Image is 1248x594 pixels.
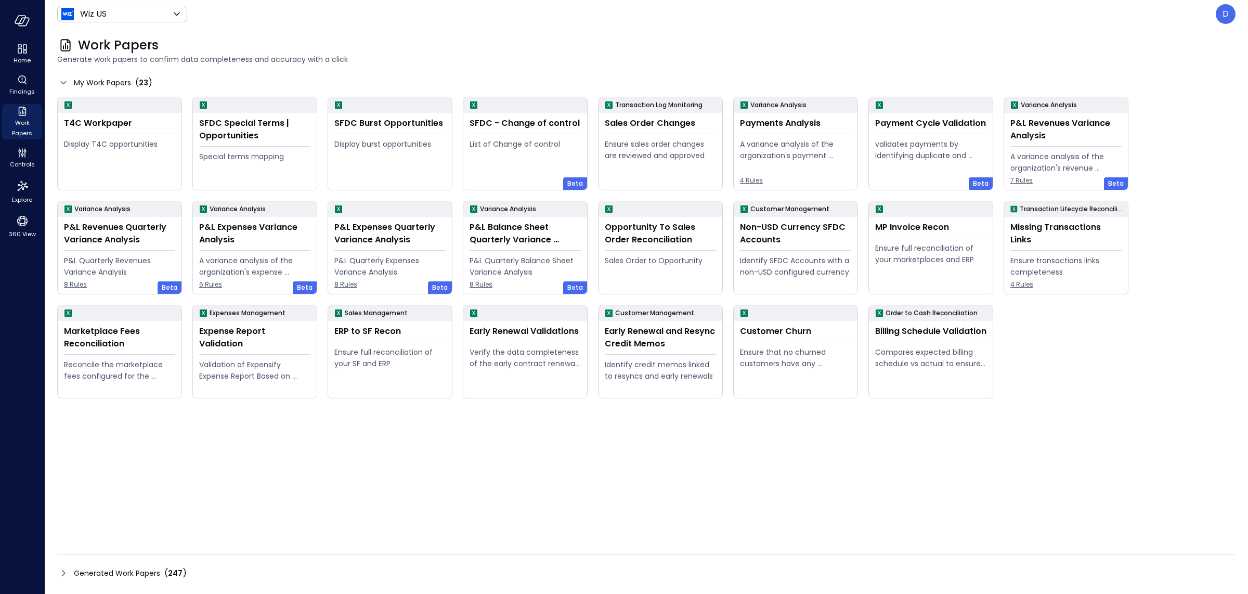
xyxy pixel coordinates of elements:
p: Customer Management [615,308,694,318]
div: P&L Quarterly Revenues Variance Analysis [64,255,175,278]
div: Ensure transactions links completeness [1010,255,1122,278]
span: Beta [162,282,177,293]
span: Beta [567,282,583,293]
div: Compares expected billing schedule vs actual to ensure timely and compliant invoicing [875,346,986,369]
span: My Work Papers [74,77,131,88]
span: Findings [9,86,35,97]
div: A variance analysis of the organization's revenue accounts [1010,151,1122,174]
div: Sales Order Changes [605,117,716,130]
div: P&L Expenses Quarterly Variance Analysis [334,221,446,246]
span: Work Papers [78,37,159,54]
div: Explore [2,177,42,206]
div: Early Renewal and Resync Credit Memos [605,325,716,350]
div: 360 View [2,212,42,240]
div: ( ) [164,567,187,579]
div: Display burst opportunities [334,138,446,150]
div: Sales Order to Opportunity [605,255,716,266]
div: SFDC Special Terms | Opportunities [199,117,310,142]
p: Variance Analysis [750,100,807,110]
p: Variance Analysis [1021,100,1077,110]
div: Special terms mapping [199,151,310,162]
span: Generated Work Papers [74,567,160,579]
div: Early Renewal Validations [470,325,581,338]
span: 6 Rules [199,279,310,290]
div: Validation of Expensify Expense Report Based on policy [199,359,310,382]
div: P&L Quarterly Expenses Variance Analysis [334,255,446,278]
span: Work Papers [6,118,38,138]
div: Verify the data completeness of the early contract renewal process [470,346,581,369]
div: ERP to SF Recon [334,325,446,338]
div: Payments Analysis [740,117,851,130]
div: Opportunity To Sales Order Reconciliation [605,221,716,246]
div: Dudu [1216,4,1236,24]
div: SFDC Burst Opportunities [334,117,446,130]
div: Non-USD Currency SFDC Accounts [740,221,851,246]
span: 4 Rules [740,175,851,186]
div: Findings [2,73,42,98]
span: 8 Rules [334,279,446,290]
span: Generate work papers to confirm data completeness and accuracy with a click [57,54,1236,65]
p: Transaction Log Monitoring [615,100,703,110]
p: Variance Analysis [480,204,536,214]
span: Controls [10,159,35,170]
div: P&L Revenues Quarterly Variance Analysis [64,221,175,246]
span: 23 [139,78,148,88]
div: Identify SFDC Accounts with a non-USD configured currency [740,255,851,278]
span: Explore [12,195,32,205]
p: D [1223,8,1229,20]
div: Work Papers [2,104,42,139]
div: P&L Quarterly Balance Sheet Variance Analysis [470,255,581,278]
div: A variance analysis of the organization's payment transactions [740,138,851,161]
span: 8 Rules [64,279,175,290]
span: 7 Rules [1010,175,1122,186]
p: Variance Analysis [74,204,131,214]
div: Billing Schedule Validation [875,325,986,338]
p: Expenses Management [210,308,285,318]
span: 8 Rules [470,279,581,290]
p: Order to Cash Reconciliation [886,308,978,318]
div: Ensure sales order changes are reviewed and approved [605,138,716,161]
img: Icon [61,8,74,20]
div: ( ) [135,76,152,89]
div: Payment Cycle Validation [875,117,986,130]
div: P&L Revenues Variance Analysis [1010,117,1122,142]
span: Beta [432,282,448,293]
div: Ensure that no churned customers have any remaining open invoices [740,346,851,369]
div: Missing Transactions Links [1010,221,1122,246]
p: Sales Management [345,308,408,318]
div: Controls [2,146,42,171]
div: Ensure full reconciliation of your SF and ERP [334,346,446,369]
span: Home [14,55,31,66]
div: Reconcile the marketplace fees configured for the Opportunity to the actual fees being paid [64,359,175,382]
div: Marketplace Fees Reconciliation [64,325,175,350]
div: P&L Balance Sheet Quarterly Variance Analysis [470,221,581,246]
span: Beta [567,178,583,189]
div: validates payments by identifying duplicate and erroneous entries. [875,138,986,161]
div: MP Invoice Recon [875,221,986,234]
div: Customer Churn [740,325,851,338]
div: List of Change of control [470,138,581,150]
span: 4 Rules [1010,279,1122,290]
p: Variance Analysis [210,204,266,214]
div: SFDC - Change of control [470,117,581,130]
div: Expense Report Validation [199,325,310,350]
p: Customer Management [750,204,829,214]
span: Beta [973,178,989,189]
div: Identify credit memos linked to resyncs and early renewals [605,359,716,382]
div: P&L Expenses Variance Analysis [199,221,310,246]
span: Beta [1108,178,1124,189]
span: 247 [168,568,183,578]
div: A variance analysis of the organization's expense accounts [199,255,310,278]
div: Display T4C opportunities [64,138,175,150]
p: Wiz US [80,8,107,20]
span: Beta [297,282,313,293]
span: 360 View [9,229,36,239]
div: Home [2,42,42,67]
div: T4C Workpaper [64,117,175,130]
p: Transaction Lifecycle Reconciliation [1020,204,1124,214]
div: Ensure full reconciliation of your marketplaces and ERP [875,242,986,265]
